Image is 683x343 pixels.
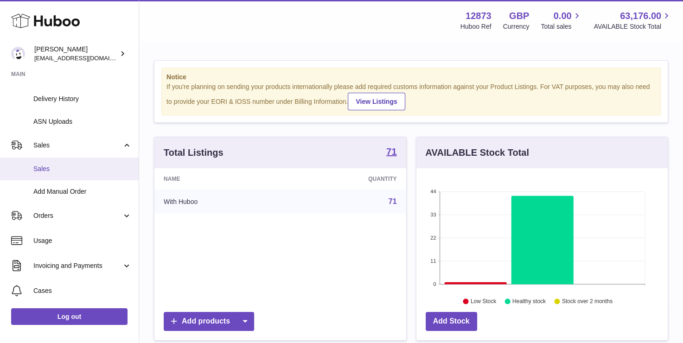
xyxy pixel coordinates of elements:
span: 63,176.00 [620,10,661,22]
h3: AVAILABLE Stock Total [426,146,529,159]
th: Name [154,168,287,190]
a: View Listings [348,93,405,110]
th: Quantity [287,168,406,190]
h3: Total Listings [164,146,223,159]
span: Sales [33,165,132,173]
a: 71 [389,197,397,205]
text: Healthy stock [512,298,546,305]
a: Add products [164,312,254,331]
span: ASN Uploads [33,117,132,126]
text: Stock over 2 months [562,298,613,305]
img: tikhon.oleinikov@sleepandglow.com [11,47,25,61]
span: [EMAIL_ADDRESS][DOMAIN_NAME] [34,54,136,62]
strong: Notice [166,73,656,82]
span: Add Manual Order [33,187,132,196]
span: AVAILABLE Stock Total [594,22,672,31]
text: 11 [430,258,436,264]
span: Cases [33,286,132,295]
span: Total sales [541,22,582,31]
span: Usage [33,236,132,245]
div: Huboo Ref [460,22,492,31]
text: 22 [430,235,436,241]
div: Currency [503,22,530,31]
div: [PERSON_NAME] [34,45,118,63]
span: Orders [33,211,122,220]
a: 63,176.00 AVAILABLE Stock Total [594,10,672,31]
td: With Huboo [154,190,287,214]
strong: GBP [509,10,529,22]
text: Low Stock [470,298,496,305]
text: 0 [433,281,436,287]
strong: 12873 [466,10,492,22]
span: Sales [33,141,122,150]
a: 0.00 Total sales [541,10,582,31]
a: 71 [386,147,396,158]
text: 33 [430,212,436,217]
a: Add Stock [426,312,477,331]
strong: 71 [386,147,396,156]
a: Log out [11,308,128,325]
span: 0.00 [554,10,572,22]
span: Delivery History [33,95,132,103]
div: If you're planning on sending your products internationally please add required customs informati... [166,83,656,110]
span: Invoicing and Payments [33,261,122,270]
text: 44 [430,189,436,194]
